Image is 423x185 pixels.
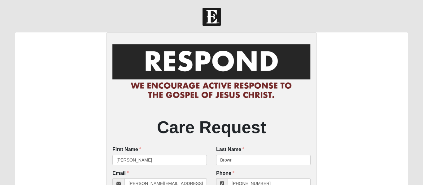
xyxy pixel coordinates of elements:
[112,170,129,177] label: Email
[112,146,141,153] label: First Name
[216,170,234,177] label: Phone
[112,117,311,138] h2: Care Request
[112,39,311,105] img: RespondCardHeader.png
[216,146,244,153] label: Last Name
[203,8,221,26] img: Church of Eleven22 Logo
